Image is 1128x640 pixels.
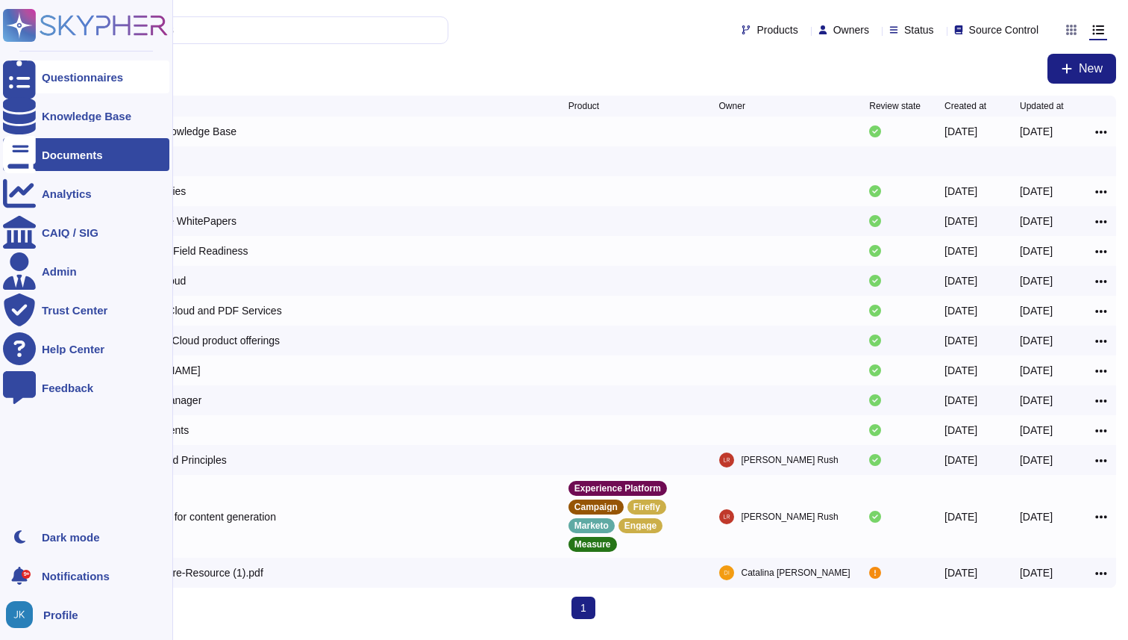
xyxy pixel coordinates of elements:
[1020,273,1053,288] div: [DATE]
[42,571,110,582] span: Notifications
[944,363,977,378] div: [DATE]
[22,570,31,579] div: 9+
[117,124,236,139] div: External Knowledge Base
[1020,124,1053,139] div: [DATE]
[944,565,977,580] div: [DATE]
[1020,393,1053,408] div: [DATE]
[742,565,850,580] span: Catalina [PERSON_NAME]
[944,184,977,199] div: [DATE]
[719,453,734,467] img: user
[117,214,236,229] div: Adobe Wide WhitePapers
[42,305,107,316] div: Trust Center
[1020,423,1053,438] div: [DATE]
[117,243,248,258] div: BCDR from Field Readiness
[944,333,977,348] div: [DATE]
[3,138,169,171] a: Documents
[944,509,977,524] div: [DATE]
[944,214,977,229] div: [DATE]
[742,509,839,524] span: [PERSON_NAME] Rush
[1020,333,1053,348] div: [DATE]
[568,102,599,111] span: Product
[3,255,169,288] a: Admin
[944,393,977,408] div: [DATE]
[117,565,263,580] div: Questionnaire-Resource (1).pdf
[42,72,123,83] div: Questionnaires
[944,453,977,467] div: [DATE]
[1020,509,1053,524] div: [DATE]
[1020,453,1053,467] div: [DATE]
[1047,54,1116,84] button: New
[1020,363,1053,378] div: [DATE]
[574,540,611,549] p: Measure
[3,216,169,249] a: CAIQ / SIG
[1020,184,1053,199] div: [DATE]
[6,601,33,628] img: user
[742,453,839,467] span: [PERSON_NAME] Rush
[574,484,661,493] p: Experience Platform
[42,188,92,199] div: Analytics
[3,177,169,210] a: Analytics
[633,503,660,512] p: Firefly
[1020,303,1053,318] div: [DATE]
[1020,102,1064,111] span: Updated at
[944,102,986,111] span: Created at
[969,25,1038,35] span: Source Control
[42,532,100,543] div: Dark mode
[904,25,934,35] span: Status
[944,423,977,438] div: [DATE]
[3,332,169,365] a: Help Center
[719,509,734,524] img: user
[756,25,798,35] span: Products
[1020,214,1053,229] div: [DATE]
[117,509,276,524] div: AI Assistant for content generation
[42,266,77,277] div: Admin
[43,609,78,621] span: Profile
[869,102,921,111] span: Review state
[944,124,977,139] div: [DATE]
[719,565,734,580] img: user
[719,102,745,111] span: Owner
[117,303,282,318] div: Document Cloud and PDF Services
[571,597,595,619] span: 1
[42,382,93,394] div: Feedback
[944,273,977,288] div: [DATE]
[42,227,98,238] div: CAIQ / SIG
[3,598,43,631] button: user
[3,99,169,132] a: Knowledge Base
[833,25,869,35] span: Owners
[1079,63,1103,75] span: New
[624,521,657,530] p: Engage
[1020,243,1053,258] div: [DATE]
[574,521,609,530] p: Marketo
[117,333,280,348] div: Experience Cloud product offerings
[1020,565,1053,580] div: [DATE]
[59,17,448,43] input: Search by keywords
[3,293,169,326] a: Trust Center
[3,371,169,404] a: Feedback
[574,503,618,512] p: Campaign
[3,60,169,93] a: Questionnaires
[42,344,104,355] div: Help Center
[944,243,977,258] div: [DATE]
[944,303,977,318] div: [DATE]
[42,149,103,161] div: Documents
[42,111,131,122] div: Knowledge Base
